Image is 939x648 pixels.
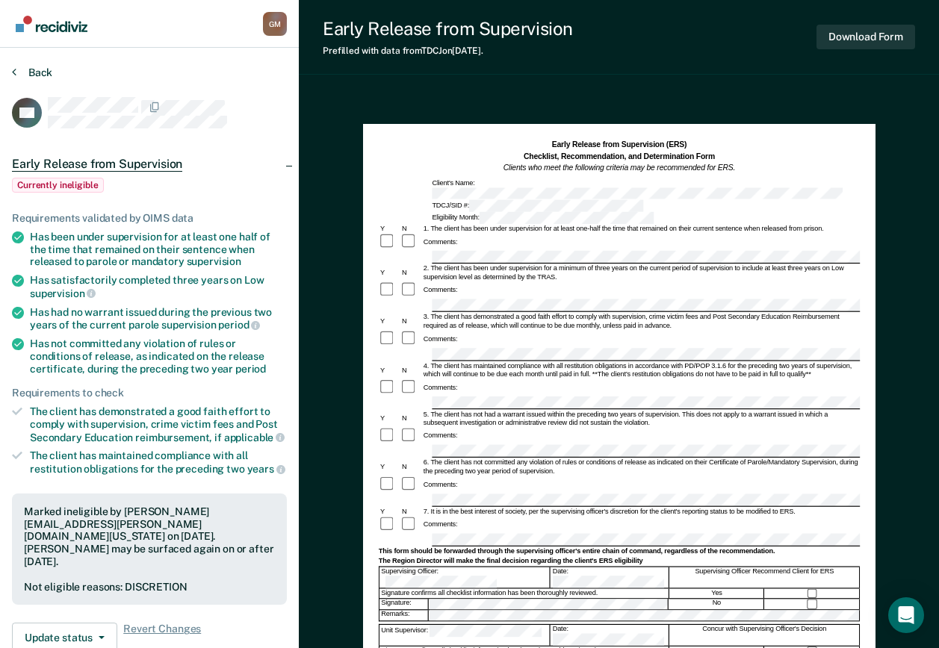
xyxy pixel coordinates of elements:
[323,18,573,40] div: Early Release from Supervision
[816,25,915,49] button: Download Form
[378,269,400,278] div: Y
[421,508,860,517] div: 7. It is in the best interest of society, per the supervising officer's discretion for the client...
[379,567,550,588] div: Supervising Officer:
[400,269,421,278] div: N
[421,481,459,490] div: Comments:
[30,449,287,475] div: The client has maintained compliance with all restitution obligations for the preceding two
[378,508,400,517] div: Y
[400,225,421,234] div: N
[235,363,266,375] span: period
[421,314,860,331] div: 3. The client has demonstrated a good faith effort to comply with supervision, crime victim fees ...
[421,432,459,441] div: Comments:
[30,231,287,268] div: Has been under supervision for at least one half of the time that remained on their sentence when...
[421,520,459,529] div: Comments:
[400,508,421,517] div: N
[524,152,715,161] strong: Checklist, Recommendation, and Determination Form
[323,46,573,56] div: Prefilled with data from TDCJ on [DATE] .
[218,319,260,331] span: period
[16,16,87,32] img: Recidiviz
[30,306,287,331] div: Has had no warrant issued during the previous two years of the current parole supervision
[379,611,429,621] div: Remarks:
[421,225,860,234] div: 1. The client has been under supervision for at least one-half the time that remained on their cu...
[888,597,924,633] div: Open Intercom Messenger
[400,414,421,423] div: N
[378,366,400,375] div: Y
[378,317,400,326] div: Y
[30,337,287,375] div: Has not committed any violation of rules or conditions of release, as indicated on the release ce...
[421,265,860,282] div: 2. The client has been under supervision for a minimum of three years on the current period of su...
[12,66,52,79] button: Back
[24,581,275,594] div: Not eligible reasons: DISCRETION
[669,599,764,610] div: No
[12,387,287,399] div: Requirements to check
[400,317,421,326] div: N
[379,625,550,645] div: Unit Supervisor:
[24,505,275,568] div: Marked ineligible by [PERSON_NAME][EMAIL_ADDRESS][PERSON_NAME][DOMAIN_NAME][US_STATE] on [DATE]. ...
[669,625,860,645] div: Concur with Supervising Officer's Decision
[400,463,421,472] div: N
[551,140,687,149] strong: Early Release from Supervision (ERS)
[421,287,459,296] div: Comments:
[187,255,241,267] span: supervision
[421,384,459,393] div: Comments:
[12,178,104,193] span: Currently ineligible
[378,414,400,423] div: Y
[12,157,182,172] span: Early Release from Supervision
[421,411,860,428] div: 5. The client has not had a warrant issued within the preceding two years of supervision. This do...
[503,163,735,172] em: Clients who meet the following criteria may be recommended for ERS.
[669,567,860,588] div: Supervising Officer Recommend Client for ERS
[263,12,287,36] div: G M
[379,599,429,610] div: Signature:
[263,12,287,36] button: Profile dropdown button
[30,405,287,443] div: The client has demonstrated a good faith effort to comply with supervision, crime victim fees and...
[224,432,285,443] span: applicable
[670,588,765,598] div: Yes
[430,179,860,199] div: Client's Name:
[421,362,860,379] div: 4. The client has maintained compliance with all restitution obligations in accordance with PD/PO...
[551,567,669,588] div: Date:
[30,287,96,299] span: supervision
[421,238,459,247] div: Comments:
[551,625,669,645] div: Date:
[421,335,459,344] div: Comments:
[379,588,669,598] div: Signature confirms all checklist information has been thoroughly reviewed.
[378,557,859,566] div: The Region Director will make the final decision regarding the client's ERS eligibility
[247,463,285,475] span: years
[378,547,859,556] div: This form should be forwarded through the supervising officer's entire chain of command, regardle...
[378,225,400,234] div: Y
[30,274,287,299] div: Has satisfactorily completed three years on Low
[430,200,645,212] div: TDCJ/SID #:
[400,366,421,375] div: N
[421,459,860,476] div: 6. The client has not committed any violation of rules or conditions of release as indicated on t...
[430,212,655,224] div: Eligibility Month:
[378,463,400,472] div: Y
[12,212,287,225] div: Requirements validated by OIMS data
